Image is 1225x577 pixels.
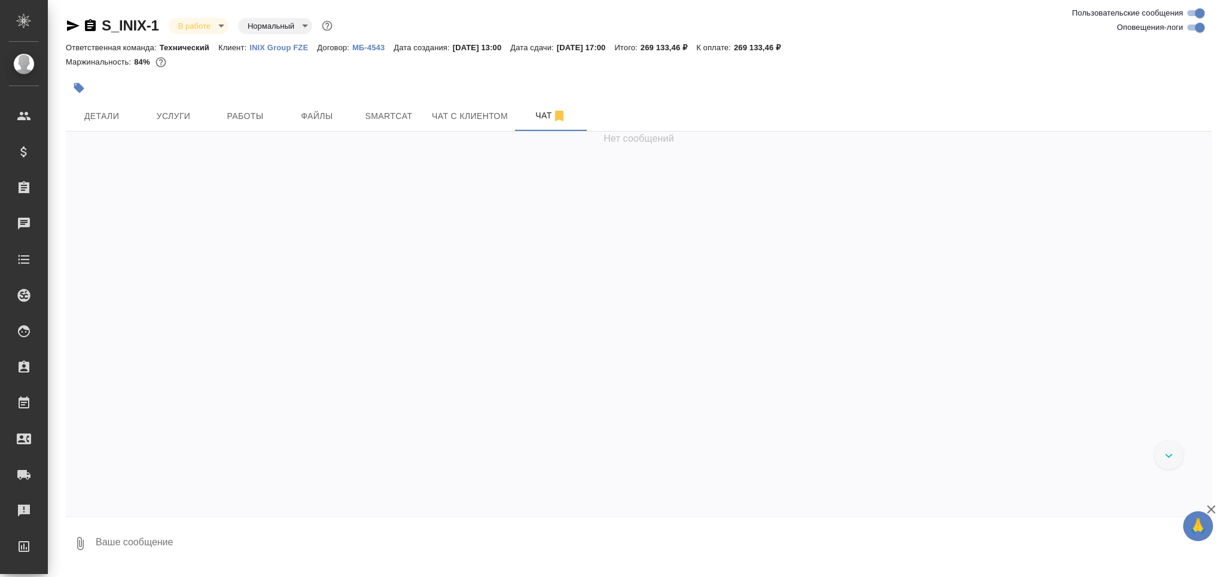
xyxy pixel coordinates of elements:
[552,109,566,123] svg: Отписаться
[145,109,202,124] span: Услуги
[66,57,134,66] p: Маржинальность:
[734,43,790,52] p: 269 133,46 ₽
[510,43,556,52] p: Дата сдачи:
[249,43,317,52] p: INIX Group FZE
[238,18,312,34] div: В работе
[217,109,274,124] span: Работы
[352,43,394,52] p: МБ-4543
[1183,511,1213,541] button: 🙏
[249,42,317,52] a: INIX Group FZE
[319,18,335,33] button: Доп статусы указывают на важность/срочность заказа
[1117,22,1183,33] span: Оповещения-логи
[453,43,511,52] p: [DATE] 13:00
[73,109,130,124] span: Детали
[1188,514,1208,539] span: 🙏
[66,43,160,52] p: Ответственная команда:
[153,54,169,70] button: 36720.90 RUB;
[1072,7,1183,19] span: Пользовательские сообщения
[83,19,97,33] button: Скопировать ссылку
[218,43,249,52] p: Клиент:
[134,57,153,66] p: 84%
[641,43,696,52] p: 269 133,46 ₽
[288,109,346,124] span: Файлы
[614,43,640,52] p: Итого:
[175,21,214,31] button: В работе
[66,19,80,33] button: Скопировать ссылку для ЯМессенджера
[360,109,418,124] span: Smartcat
[160,43,218,52] p: Технический
[604,132,674,146] span: Нет сообщений
[102,17,159,33] a: S_INIX-1
[317,43,352,52] p: Договор:
[244,21,298,31] button: Нормальный
[394,43,452,52] p: Дата создания:
[522,108,580,123] span: Чат
[557,43,615,52] p: [DATE] 17:00
[352,42,394,52] a: МБ-4543
[696,43,734,52] p: К оплате:
[66,75,92,101] button: Добавить тэг
[169,18,228,34] div: В работе
[432,109,508,124] span: Чат с клиентом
